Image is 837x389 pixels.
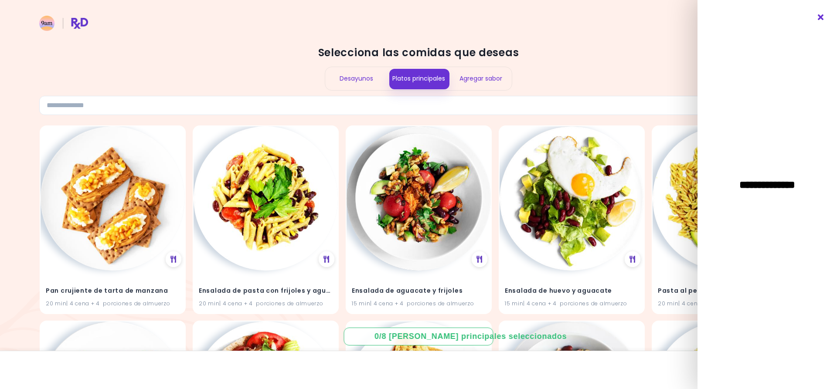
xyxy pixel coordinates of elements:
div: 15 min | 4 cena + 4 porciones de almuerzo [352,299,486,308]
div: 20 min | 4 cena + 4 porciones de almuerzo [199,299,333,308]
div: 20 min | 4 cena + 4 porciones de almuerzo [658,299,792,308]
div: Ver el plan de alimentación [625,251,640,267]
img: RxDiet [39,16,88,31]
div: Ver el plan de alimentación [472,251,487,267]
h2: Selecciona las comidas que deseas [39,46,798,60]
div: Ver el plan de alimentación [166,251,181,267]
div: 0 / 8 [PERSON_NAME] principales seleccionados [374,331,463,342]
div: Desayunos [325,67,388,90]
h4: Pan crujiente de tarta de manzana [46,284,180,298]
h4: Ensalada de huevo y aguacate [505,284,639,298]
div: Ver el plan de alimentación [319,251,334,267]
i: Cerrar [817,14,825,20]
h4: Pasta al pesto de aguacate [658,284,792,298]
div: 15 min | 4 cena + 4 porciones de almuerzo [505,299,639,308]
div: Agregar sabor [449,67,512,90]
div: Platos principales [388,67,450,90]
h4: Ensalada de pasta con frijoles y aguacate [199,284,333,298]
div: 20 min | 4 cena + 4 porciones de almuerzo [46,299,180,308]
h4: Ensalada de aguacate y frijoles [352,284,486,298]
